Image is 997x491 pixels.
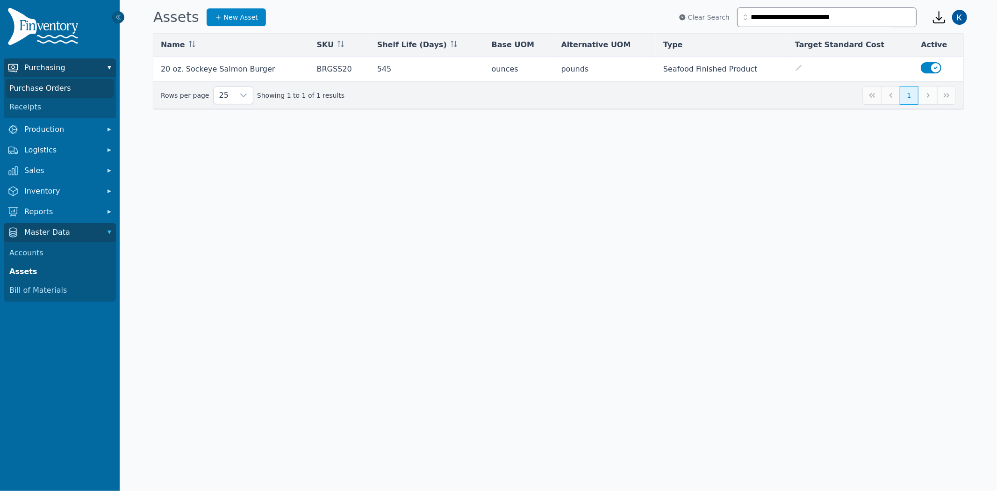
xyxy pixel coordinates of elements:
[679,13,730,22] button: Clear Search
[6,244,114,262] a: Accounts
[24,206,99,217] span: Reports
[4,141,116,159] button: Logistics
[24,124,99,135] span: Production
[153,9,199,26] h1: Assets
[4,58,116,77] button: Purchasing
[900,86,918,105] button: Page 1
[153,57,309,82] td: 20 oz. Sockeye Salmon Burger
[207,8,266,26] a: New Asset
[561,39,631,51] span: Alternative UOM
[24,144,99,156] span: Logistics
[214,87,234,104] span: Rows per page
[24,227,99,238] span: Master Data
[6,262,114,281] a: Assets
[161,39,185,51] span: Name
[6,281,114,300] a: Bill of Materials
[952,10,967,25] img: Kathleen Gray
[554,57,656,82] td: pounds
[24,165,99,176] span: Sales
[257,91,344,100] span: Showing 1 to 1 of 1 results
[484,57,554,82] td: ounces
[224,13,258,22] span: New Asset
[309,57,370,82] td: BRGSS20
[370,57,484,82] td: 545
[921,39,947,51] span: Active
[4,202,116,221] button: Reports
[4,120,116,139] button: Production
[377,39,447,51] span: Shelf Life (Days)
[24,186,99,197] span: Inventory
[317,39,334,51] span: SKU
[4,182,116,201] button: Inventory
[6,98,114,116] a: Receipts
[4,161,116,180] button: Sales
[663,39,683,51] span: Type
[656,57,788,82] td: Seafood Finished Product
[7,7,82,49] img: Finventory
[4,223,116,242] button: Master Data
[795,39,885,51] span: Target Standard Cost
[24,62,99,73] span: Purchasing
[492,39,534,51] span: Base UOM
[6,79,114,98] a: Purchase Orders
